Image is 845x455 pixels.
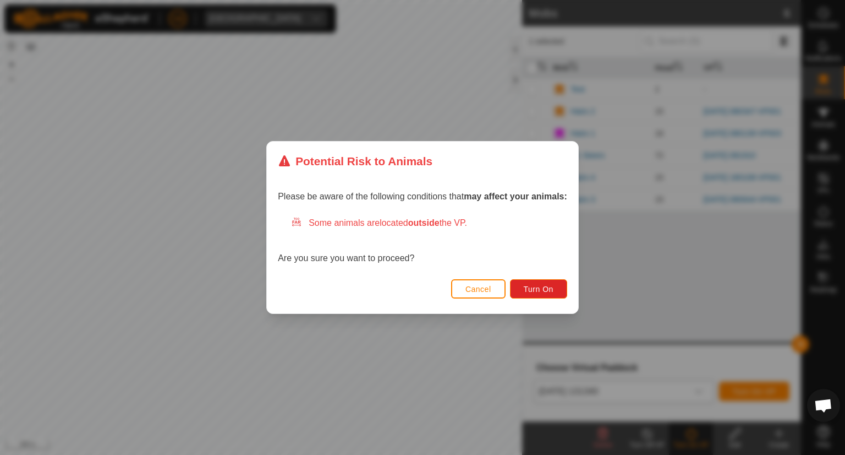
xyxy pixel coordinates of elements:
[465,285,491,294] span: Cancel
[464,192,567,201] strong: may affect your animals:
[278,153,432,170] div: Potential Risk to Animals
[408,218,440,227] strong: outside
[524,285,553,294] span: Turn On
[291,216,567,230] div: Some animals are
[278,192,567,201] span: Please be aware of the following conditions that
[807,389,840,422] div: Open chat
[451,279,506,299] button: Cancel
[380,218,467,227] span: located the VP.
[278,216,567,265] div: Are you sure you want to proceed?
[510,279,567,299] button: Turn On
